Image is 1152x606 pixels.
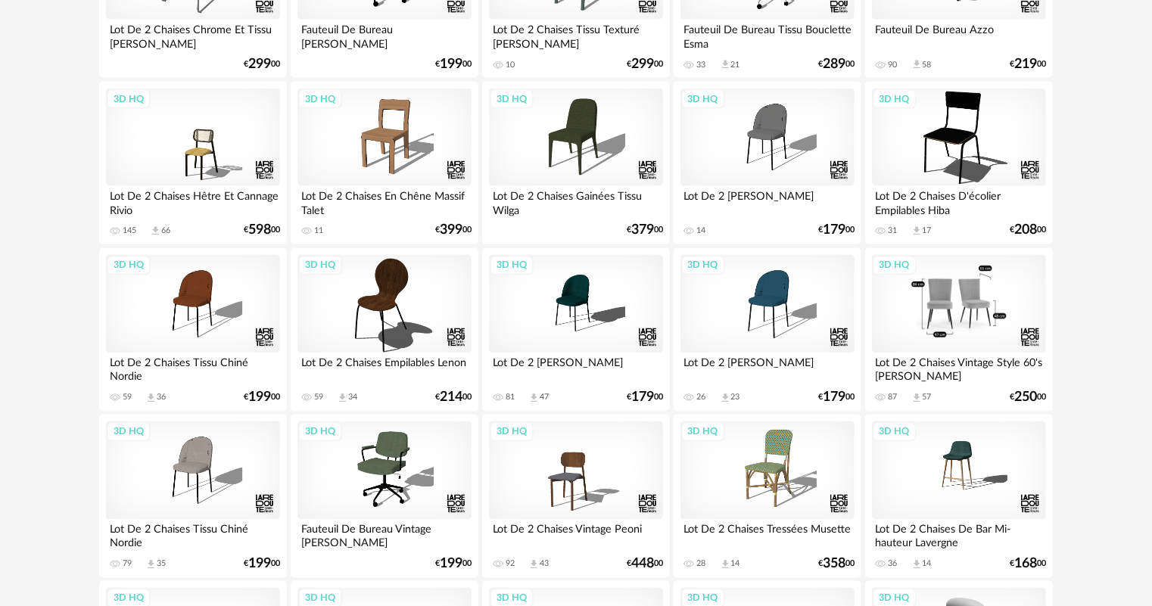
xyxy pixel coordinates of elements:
[291,415,478,578] a: 3D HQ Fauteuil De Bureau Vintage [PERSON_NAME] €19900
[1010,225,1046,236] div: € 00
[244,559,280,570] div: € 00
[482,248,670,412] a: 3D HQ Lot De 2 [PERSON_NAME] 81 Download icon 47 €17900
[1014,559,1037,570] span: 168
[314,393,323,403] div: 59
[627,59,663,70] div: € 00
[506,393,515,403] div: 81
[818,225,855,236] div: € 00
[107,422,151,442] div: 3D HQ
[873,256,917,275] div: 3D HQ
[489,520,663,550] div: Lot De 2 Chaises Vintage Peoni
[1014,225,1037,236] span: 208
[823,225,845,236] span: 179
[823,393,845,403] span: 179
[440,59,462,70] span: 199
[248,559,271,570] span: 199
[872,520,1046,550] div: Lot De 2 Chaises De Bar Mi-hauteur Lavergne
[1014,393,1037,403] span: 250
[506,559,515,570] div: 92
[1010,59,1046,70] div: € 00
[297,520,472,550] div: Fauteuil De Bureau Vintage [PERSON_NAME]
[631,393,654,403] span: 179
[923,60,932,70] div: 58
[99,82,287,245] a: 3D HQ Lot De 2 Chaises Hêtre Et Cannage Rivio 145 Download icon 66 €59800
[631,225,654,236] span: 379
[482,415,670,578] a: 3D HQ Lot De 2 Chaises Vintage Peoni 92 Download icon 43 €44800
[314,226,323,237] div: 11
[680,20,855,50] div: Fauteuil De Bureau Tissu Bouclette Esma
[680,520,855,550] div: Lot De 2 Chaises Tressées Musette
[911,225,923,237] span: Download icon
[889,60,898,70] div: 90
[107,89,151,109] div: 3D HQ
[680,353,855,384] div: Lot De 2 [PERSON_NAME]
[490,256,534,275] div: 3D HQ
[674,248,861,412] a: 3D HQ Lot De 2 [PERSON_NAME] 26 Download icon 23 €17900
[528,559,540,570] span: Download icon
[440,225,462,236] span: 399
[872,353,1046,384] div: Lot De 2 Chaises Vintage Style 60's [PERSON_NAME]
[248,393,271,403] span: 199
[244,59,280,70] div: € 00
[631,59,654,70] span: 299
[911,393,923,404] span: Download icon
[435,59,472,70] div: € 00
[348,393,357,403] div: 34
[99,248,287,412] a: 3D HQ Lot De 2 Chaises Tissu Chiné Nordie 59 Download icon 36 €19900
[157,393,166,403] div: 36
[911,59,923,70] span: Download icon
[823,559,845,570] span: 358
[157,559,166,570] div: 35
[872,20,1046,50] div: Fauteuil De Bureau Azzo
[161,226,170,237] div: 66
[865,248,1053,412] a: 3D HQ Lot De 2 Chaises Vintage Style 60's [PERSON_NAME] 87 Download icon 57 €25000
[1010,393,1046,403] div: € 00
[540,393,549,403] div: 47
[298,256,342,275] div: 3D HQ
[873,422,917,442] div: 3D HQ
[106,20,280,50] div: Lot De 2 Chaises Chrome Et Tissu [PERSON_NAME]
[435,393,472,403] div: € 00
[1014,59,1037,70] span: 219
[1010,559,1046,570] div: € 00
[818,393,855,403] div: € 00
[697,393,706,403] div: 26
[145,559,157,570] span: Download icon
[145,393,157,404] span: Download icon
[627,225,663,236] div: € 00
[681,256,725,275] div: 3D HQ
[865,82,1053,245] a: 3D HQ Lot De 2 Chaises D'écolier Empilables Hiba 31 Download icon 17 €20800
[291,248,478,412] a: 3D HQ Lot De 2 Chaises Empilables Lenon 59 Download icon 34 €21400
[627,393,663,403] div: € 00
[489,20,663,50] div: Lot De 2 Chaises Tissu Texturé [PERSON_NAME]
[818,559,855,570] div: € 00
[631,559,654,570] span: 448
[873,89,917,109] div: 3D HQ
[435,559,472,570] div: € 00
[818,59,855,70] div: € 00
[106,186,280,216] div: Lot De 2 Chaises Hêtre Et Cannage Rivio
[923,393,932,403] div: 57
[489,186,663,216] div: Lot De 2 Chaises Gainées Tissu Wilga
[674,415,861,578] a: 3D HQ Lot De 2 Chaises Tressées Musette 28 Download icon 14 €35800
[720,393,731,404] span: Download icon
[291,82,478,245] a: 3D HQ Lot De 2 Chaises En Chêne Massif Talet 11 €39900
[923,226,932,237] div: 17
[248,225,271,236] span: 598
[107,256,151,275] div: 3D HQ
[697,559,706,570] div: 28
[681,422,725,442] div: 3D HQ
[627,559,663,570] div: € 00
[435,225,472,236] div: € 00
[123,226,136,237] div: 145
[911,559,923,570] span: Download icon
[720,59,731,70] span: Download icon
[244,225,280,236] div: € 00
[697,226,706,237] div: 14
[99,415,287,578] a: 3D HQ Lot De 2 Chaises Tissu Chiné Nordie 79 Download icon 35 €19900
[440,393,462,403] span: 214
[528,393,540,404] span: Download icon
[106,520,280,550] div: Lot De 2 Chaises Tissu Chiné Nordie
[674,82,861,245] a: 3D HQ Lot De 2 [PERSON_NAME] 14 €17900
[889,226,898,237] div: 31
